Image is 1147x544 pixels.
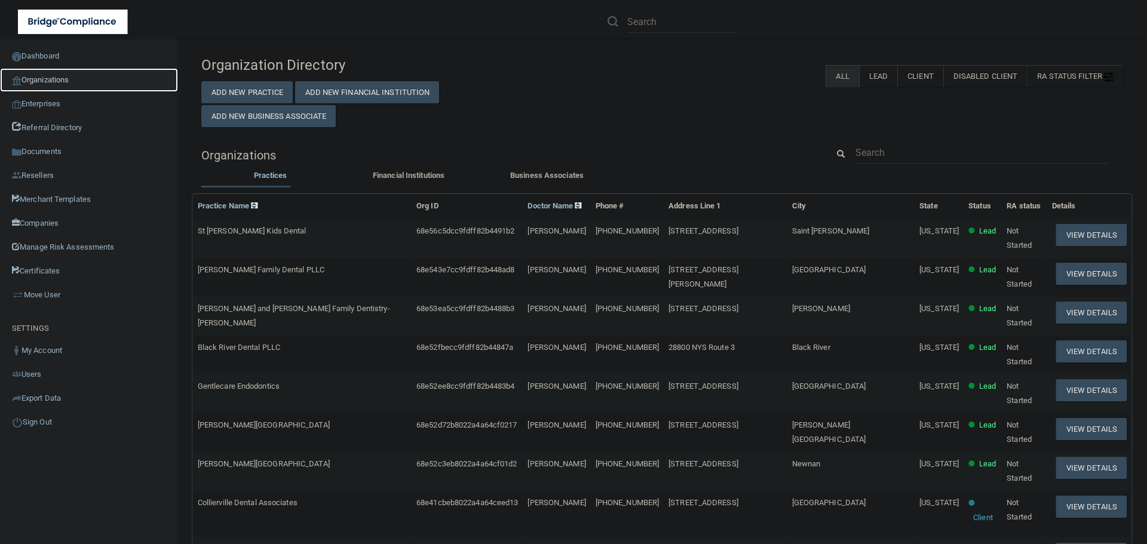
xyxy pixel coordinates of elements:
[1007,226,1032,250] span: Not Started
[855,142,1108,164] input: Search
[787,194,915,219] th: City
[919,343,959,352] span: [US_STATE]
[943,65,1028,87] label: Disabled Client
[596,226,659,235] span: [PHONE_NUMBER]
[964,194,1002,219] th: Status
[18,10,128,34] img: bridge_compliance_login_screen.278c3ca4.svg
[198,201,257,210] a: Practice Name
[919,265,959,274] span: [US_STATE]
[1056,496,1127,518] button: View Details
[1056,379,1127,401] button: View Details
[510,171,584,180] span: Business Associates
[915,194,964,219] th: State
[1056,340,1127,362] button: View Details
[1007,498,1032,521] span: Not Started
[919,304,959,313] span: [US_STATE]
[528,343,585,352] span: [PERSON_NAME]
[528,226,585,235] span: [PERSON_NAME]
[668,498,738,507] span: [STREET_ADDRESS]
[254,171,287,180] span: Practices
[668,420,738,429] span: [STREET_ADDRESS]
[198,304,390,327] span: [PERSON_NAME] and [PERSON_NAME] Family Dentistry- [PERSON_NAME]
[596,265,659,274] span: [PHONE_NUMBER]
[12,417,23,428] img: ic_power_dark.7ecde6b1.png
[979,224,996,238] p: Lead
[12,76,22,85] img: organization-icon.f8decf85.png
[859,65,897,87] label: Lead
[1007,420,1032,444] span: Not Started
[897,65,943,87] label: Client
[596,382,659,391] span: [PHONE_NUMBER]
[1056,302,1127,324] button: View Details
[528,420,585,429] span: [PERSON_NAME]
[345,168,471,183] label: Financial Institutions
[484,168,610,183] label: Business Associates
[416,343,513,352] span: 68e52fbecc9fdff82b44847a
[1037,72,1114,81] span: RA Status Filter
[198,498,298,507] span: Collierville Dental Associates
[919,459,959,468] span: [US_STATE]
[1007,382,1032,405] span: Not Started
[416,265,514,274] span: 68e543e7cc9fdff82b448ad8
[826,65,858,87] label: All
[198,343,280,352] span: Black River Dental PLLC
[528,265,585,274] span: [PERSON_NAME]
[201,168,339,186] li: Practices
[1007,459,1032,482] span: Not Started
[528,304,585,313] span: [PERSON_NAME]
[12,100,22,109] img: enterprise.0d942306.png
[792,459,821,468] span: Newnan
[12,370,22,379] img: icon-users.e205127d.png
[12,171,22,180] img: ic_reseller.de258add.png
[201,57,496,73] h4: Organization Directory
[668,265,738,288] span: [STREET_ADDRESS][PERSON_NAME]
[201,149,810,162] h5: Organizations
[528,459,585,468] span: [PERSON_NAME]
[668,226,738,235] span: [STREET_ADDRESS]
[596,498,659,507] span: [PHONE_NUMBER]
[207,168,333,183] label: Practices
[608,16,618,27] img: ic-search.3b580494.png
[979,457,996,471] p: Lead
[1007,265,1032,288] span: Not Started
[1056,263,1127,285] button: View Details
[1047,194,1131,219] th: Details
[591,194,664,219] th: Phone #
[12,147,22,157] img: icon-documents.8dae5593.png
[919,498,959,507] span: [US_STATE]
[198,420,330,429] span: [PERSON_NAME][GEOGRAPHIC_DATA]
[1056,457,1127,479] button: View Details
[416,420,517,429] span: 68e52d72b8022a4a64cf0217
[627,11,737,33] input: Search
[979,263,996,277] p: Lead
[596,459,659,468] span: [PHONE_NUMBER]
[478,168,616,186] li: Business Associate
[1104,72,1114,82] img: icon-filter@2x.21656d0b.png
[792,343,830,352] span: Black River
[792,304,850,313] span: [PERSON_NAME]
[792,226,870,235] span: Saint [PERSON_NAME]
[1002,194,1047,219] th: RA status
[198,459,330,468] span: [PERSON_NAME][GEOGRAPHIC_DATA]
[979,379,996,394] p: Lead
[668,343,735,352] span: 28800 NYS Route 3
[12,321,49,336] label: SETTINGS
[412,194,523,219] th: Org ID
[596,343,659,352] span: [PHONE_NUMBER]
[201,105,336,127] button: Add New Business Associate
[198,382,280,391] span: Gentlecare Endodontics
[12,346,22,355] img: ic_user_dark.df1a06c3.png
[373,171,444,180] span: Financial Institutions
[416,459,517,468] span: 68e52c3eb8022a4a64cf01d2
[979,418,996,432] p: Lead
[792,498,866,507] span: [GEOGRAPHIC_DATA]
[668,459,738,468] span: [STREET_ADDRESS]
[973,511,993,525] p: Client
[416,304,514,313] span: 68e53ea5cc9fdff82b4488b3
[979,302,996,316] p: Lead
[198,226,306,235] span: St [PERSON_NAME] Kids Dental
[919,226,959,235] span: [US_STATE]
[664,194,787,219] th: Address Line 1
[1007,343,1032,366] span: Not Started
[201,81,293,103] button: Add New Practice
